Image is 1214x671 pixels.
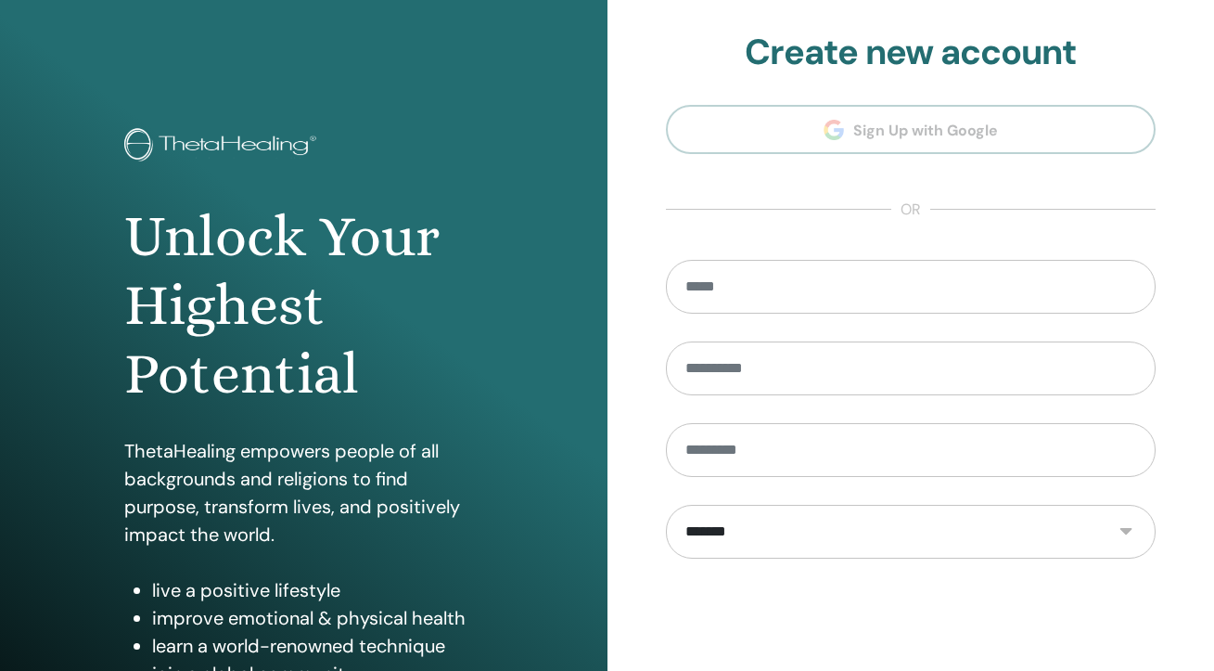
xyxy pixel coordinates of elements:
[152,632,482,660] li: learn a world-renowned technique
[770,587,1052,659] iframe: reCAPTCHA
[152,576,482,604] li: live a positive lifestyle
[666,32,1156,74] h2: Create new account
[124,202,482,409] h1: Unlock Your Highest Potential
[891,199,930,221] span: or
[124,437,482,548] p: ThetaHealing empowers people of all backgrounds and religions to find purpose, transform lives, a...
[152,604,482,632] li: improve emotional & physical health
